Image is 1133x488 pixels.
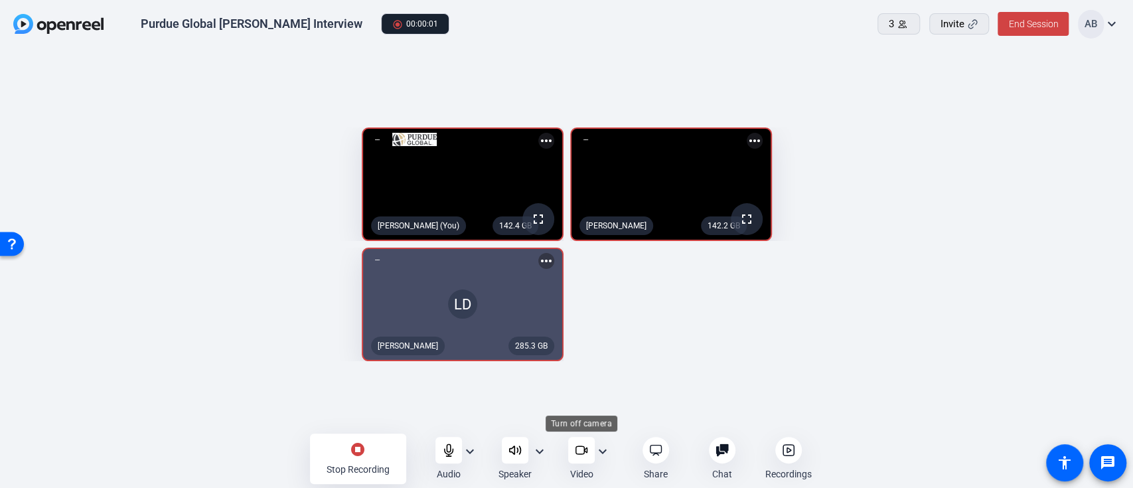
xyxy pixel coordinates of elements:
mat-icon: fullscreen [530,211,546,227]
div: Purdue Global [PERSON_NAME] Interview [141,16,362,32]
mat-icon: message [1100,455,1116,471]
div: [PERSON_NAME] [579,216,653,235]
button: End Session [998,12,1069,36]
mat-icon: accessibility [1057,455,1073,471]
mat-icon: expand_more [595,444,611,459]
div: 142.4 GB [492,216,538,235]
mat-icon: more_horiz [538,133,554,149]
div: [PERSON_NAME] (You) [371,216,466,235]
mat-icon: expand_more [462,444,478,459]
div: Recordings [765,467,812,481]
button: Invite [929,13,989,35]
button: 3 [877,13,920,35]
mat-icon: expand_more [532,444,548,459]
img: logo [392,133,437,146]
div: 142.2 GB [701,216,747,235]
div: LD [448,289,477,319]
mat-icon: fullscreen [739,211,755,227]
div: Speaker [498,467,532,481]
div: Stop Recording [327,463,390,476]
div: Chat [712,467,732,481]
div: [PERSON_NAME] [371,337,445,355]
div: AB [1078,10,1104,39]
img: OpenReel logo [13,14,104,34]
span: End Session [1008,19,1058,29]
mat-icon: stop_circle [350,442,366,457]
mat-icon: more_horiz [747,133,763,149]
div: Share [644,467,668,481]
mat-icon: expand_more [1104,16,1120,32]
div: Video [570,467,593,481]
mat-icon: more_horiz [538,253,554,269]
div: Audio [437,467,461,481]
span: 3 [889,17,894,32]
div: Turn off camera [546,416,617,432]
span: Invite [941,17,964,32]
